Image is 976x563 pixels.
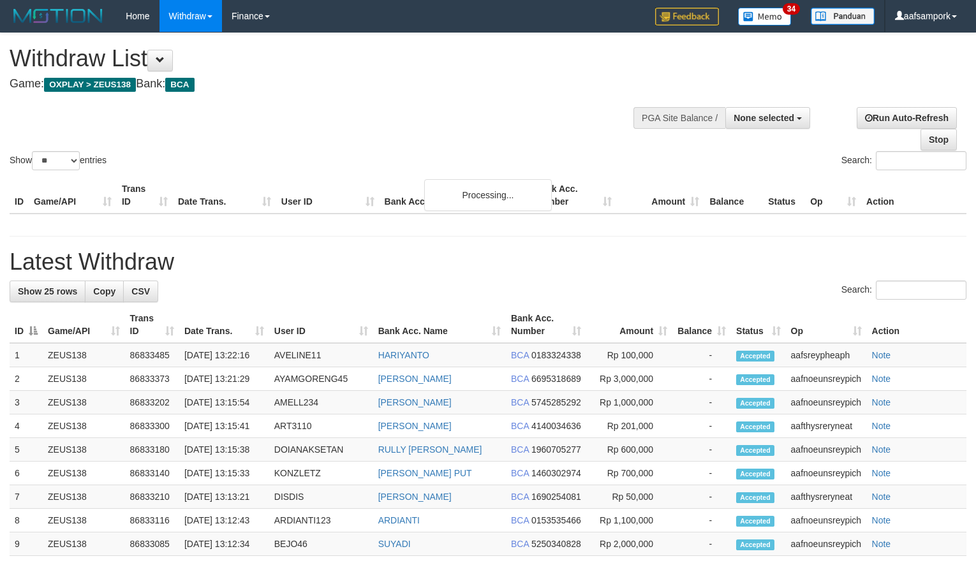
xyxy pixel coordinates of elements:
span: BCA [511,374,529,384]
td: [DATE] 13:21:29 [179,367,269,391]
td: Rp 1,000,000 [586,391,672,414]
td: [DATE] 13:15:54 [179,391,269,414]
th: Op: activate to sort column ascending [786,307,867,343]
span: Accepted [736,398,774,409]
th: Date Trans.: activate to sort column ascending [179,307,269,343]
td: - [672,509,731,532]
label: Search: [841,151,966,170]
td: Rp 3,000,000 [586,367,672,391]
span: Accepted [736,445,774,456]
span: Accepted [736,516,774,527]
td: 5 [10,438,43,462]
img: MOTION_logo.png [10,6,107,26]
td: aafnoeunsreypich [786,367,867,391]
h1: Latest Withdraw [10,249,966,275]
td: aafsreypheaph [786,343,867,367]
span: Accepted [736,492,774,503]
a: Copy [85,281,124,302]
a: Stop [921,129,957,150]
td: 7 [10,485,43,509]
span: BCA [511,421,529,431]
td: AMELL234 [269,391,373,414]
td: - [672,414,731,438]
span: Accepted [736,421,774,432]
span: Copy [93,286,115,296]
a: [PERSON_NAME] [378,397,452,407]
a: HARIYANTO [378,350,429,360]
span: BCA [165,78,194,92]
th: Amount [617,177,704,214]
td: 4 [10,414,43,438]
td: 2 [10,367,43,391]
a: Show 25 rows [10,281,85,302]
th: Game/API [29,177,117,214]
td: Rp 50,000 [586,485,672,509]
span: Show 25 rows [18,286,77,296]
th: Trans ID: activate to sort column ascending [125,307,179,343]
span: BCA [511,468,529,478]
td: 86833202 [125,391,179,414]
a: Note [872,374,891,384]
span: CSV [131,286,150,296]
a: CSV [123,281,158,302]
span: Copy 5745285292 to clipboard [531,397,581,407]
td: ZEUS138 [43,509,125,532]
td: ZEUS138 [43,485,125,509]
a: Note [872,444,891,455]
th: Bank Acc. Name [380,177,530,214]
td: - [672,367,731,391]
span: 34 [783,3,800,15]
a: SUYADI [378,539,411,549]
td: DOIANAKSETAN [269,438,373,462]
a: [PERSON_NAME] PUT [378,468,472,478]
td: ZEUS138 [43,343,125,367]
input: Search: [876,281,966,300]
td: [DATE] 13:13:21 [179,485,269,509]
span: Copy 0183324338 to clipboard [531,350,581,360]
a: [PERSON_NAME] [378,374,452,384]
td: Rp 600,000 [586,438,672,462]
td: ZEUS138 [43,414,125,438]
td: ZEUS138 [43,532,125,556]
th: Game/API: activate to sort column ascending [43,307,125,343]
span: Copy 5250340828 to clipboard [531,539,581,549]
td: KONZLETZ [269,462,373,485]
td: 86833116 [125,509,179,532]
span: Accepted [736,351,774,362]
a: Note [872,539,891,549]
span: BCA [511,350,529,360]
th: Balance [704,177,763,214]
div: Processing... [424,179,552,211]
td: aafnoeunsreypich [786,462,867,485]
span: BCA [511,492,529,502]
td: ART3110 [269,414,373,438]
th: Action [861,177,966,214]
button: None selected [725,107,810,129]
td: Rp 201,000 [586,414,672,438]
h4: Game: Bank: [10,78,638,91]
td: [DATE] 13:22:16 [179,343,269,367]
td: 6 [10,462,43,485]
img: Feedback.jpg [655,8,719,26]
td: 3 [10,391,43,414]
td: DISDIS [269,485,373,509]
td: [DATE] 13:12:43 [179,509,269,532]
span: Accepted [736,469,774,479]
a: Run Auto-Refresh [857,107,957,129]
th: Status [763,177,805,214]
td: [DATE] 13:15:38 [179,438,269,462]
a: Note [872,468,891,478]
td: ZEUS138 [43,462,125,485]
td: aafnoeunsreypich [786,509,867,532]
td: Rp 100,000 [586,343,672,367]
span: Copy 1690254081 to clipboard [531,492,581,502]
td: Rp 700,000 [586,462,672,485]
img: panduan.png [811,8,875,25]
h1: Withdraw List [10,46,638,71]
th: Bank Acc. Number [529,177,617,214]
td: BEJO46 [269,532,373,556]
th: Bank Acc. Name: activate to sort column ascending [373,307,506,343]
td: Rp 2,000,000 [586,532,672,556]
span: BCA [511,397,529,407]
th: Date Trans. [173,177,276,214]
